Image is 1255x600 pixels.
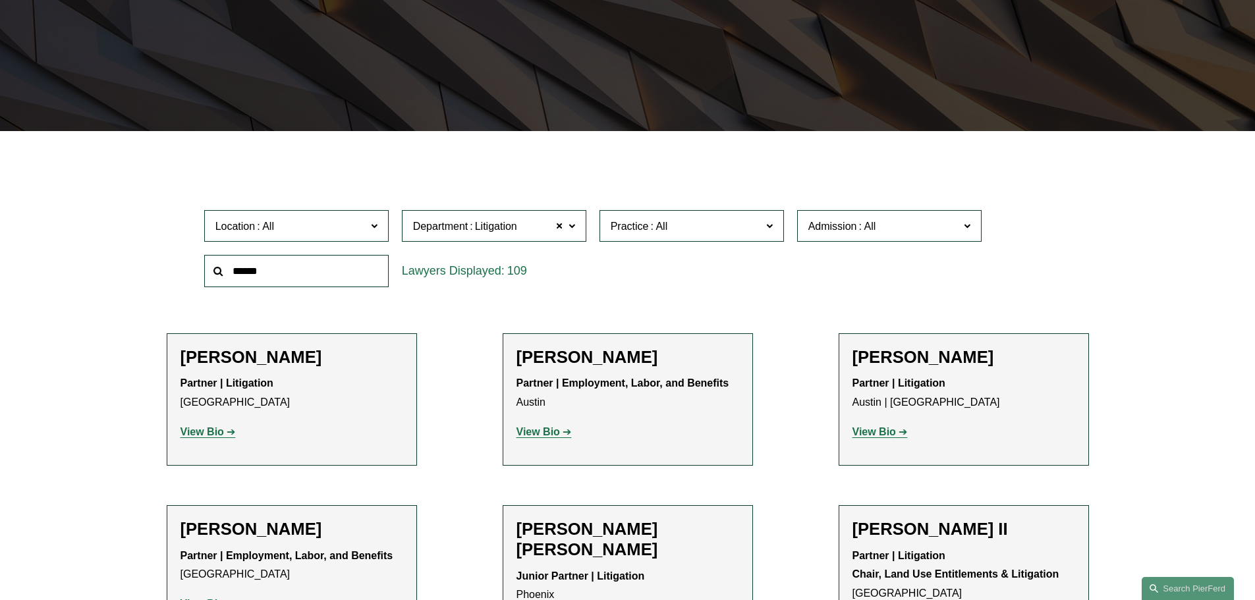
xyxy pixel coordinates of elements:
[1142,577,1234,600] a: Search this site
[852,347,1075,368] h2: [PERSON_NAME]
[852,519,1075,539] h2: [PERSON_NAME] II
[808,221,857,232] span: Admission
[215,221,256,232] span: Location
[516,374,739,412] p: Austin
[181,374,403,412] p: [GEOGRAPHIC_DATA]
[181,519,403,539] h2: [PERSON_NAME]
[475,218,517,235] span: Litigation
[181,426,224,437] strong: View Bio
[181,377,273,389] strong: Partner | Litigation
[852,426,896,437] strong: View Bio
[507,264,527,277] span: 109
[516,426,560,437] strong: View Bio
[181,426,236,437] a: View Bio
[181,547,403,585] p: [GEOGRAPHIC_DATA]
[516,426,572,437] a: View Bio
[516,377,729,389] strong: Partner | Employment, Labor, and Benefits
[852,374,1075,412] p: Austin | [GEOGRAPHIC_DATA]
[852,550,1059,580] strong: Partner | Litigation Chair, Land Use Entitlements & Litigation
[611,221,649,232] span: Practice
[413,221,468,232] span: Department
[516,570,645,582] strong: Junior Partner | Litigation
[516,347,739,368] h2: [PERSON_NAME]
[181,347,403,368] h2: [PERSON_NAME]
[181,550,393,561] strong: Partner | Employment, Labor, and Benefits
[852,377,945,389] strong: Partner | Litigation
[852,426,908,437] a: View Bio
[516,519,739,560] h2: [PERSON_NAME] [PERSON_NAME]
